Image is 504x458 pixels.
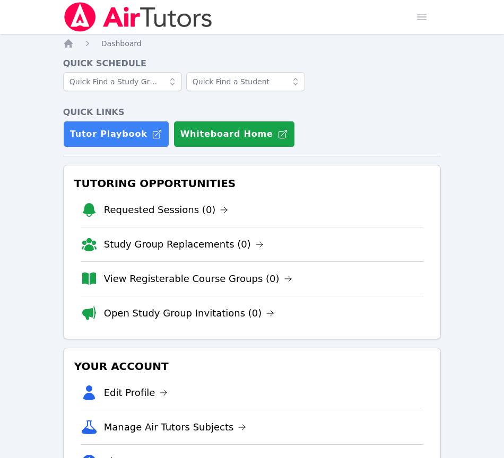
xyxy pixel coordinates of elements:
[63,57,441,70] h4: Quick Schedule
[63,38,441,49] nav: Breadcrumb
[104,202,229,217] a: Requested Sessions (0)
[104,237,264,252] a: Study Group Replacements (0)
[63,121,169,147] a: Tutor Playbook
[186,72,305,91] input: Quick Find a Student
[101,38,142,49] a: Dashboard
[104,271,292,286] a: View Registerable Course Groups (0)
[63,72,182,91] input: Quick Find a Study Group
[104,385,168,400] a: Edit Profile
[104,420,247,435] a: Manage Air Tutors Subjects
[101,39,142,48] span: Dashboard
[72,357,432,376] h3: Your Account
[173,121,295,147] button: Whiteboard Home
[63,2,213,32] img: Air Tutors
[104,306,275,321] a: Open Study Group Invitations (0)
[63,106,441,119] h4: Quick Links
[72,174,432,193] h3: Tutoring Opportunities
